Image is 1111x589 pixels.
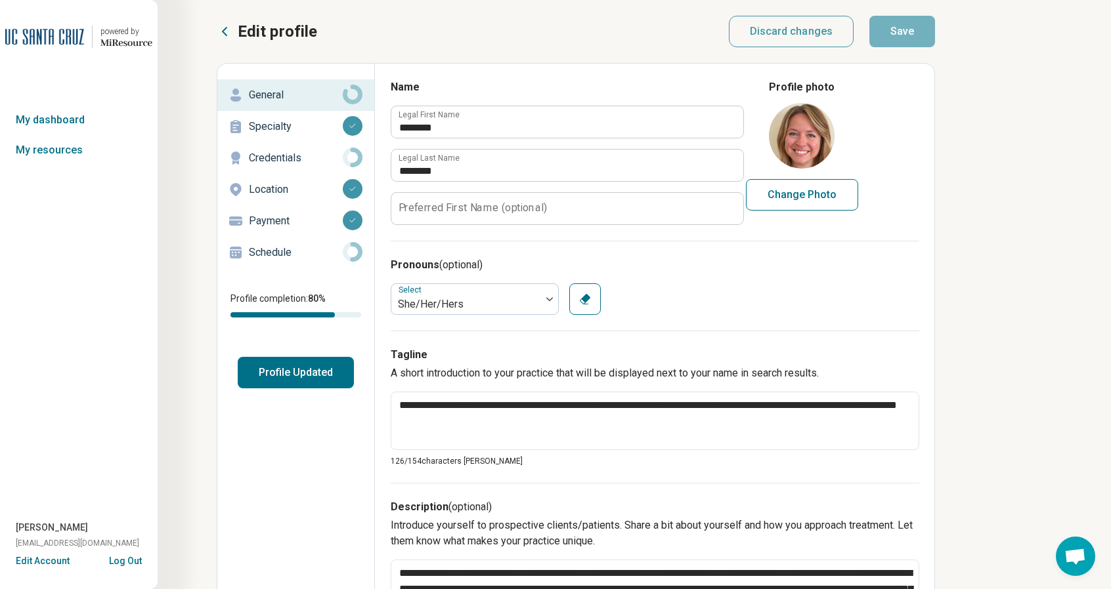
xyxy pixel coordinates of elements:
p: Specialty [249,119,343,134]
a: General [217,79,374,111]
span: (optional) [439,258,483,271]
p: Introduce yourself to prospective clients/patients. Share a bit about yourself and how you approa... [391,518,919,549]
a: Credentials [217,142,374,174]
h3: Description [391,499,919,515]
a: Payment [217,205,374,237]
span: (optional) [448,500,492,513]
button: Save [869,16,935,47]
a: Specialty [217,111,374,142]
p: Location [249,182,343,197]
button: Edit profile [217,21,317,42]
div: Open chat [1056,537,1095,576]
div: Profile completion: [217,284,374,325]
p: Credentials [249,150,343,166]
label: Preferred First Name (optional) [399,203,547,213]
div: powered by [100,26,152,37]
p: A short introduction to your practice that will be displayed next to your name in search results. [391,365,919,381]
img: avatar image [769,103,835,169]
p: Edit profile [238,21,317,42]
span: [PERSON_NAME] [16,521,88,535]
img: University of California at Santa Cruz [5,21,84,52]
button: Log Out [109,554,142,565]
button: Change Photo [746,179,858,211]
span: 80 % [308,293,326,304]
legend: Profile photo [769,79,835,95]
h3: Name [391,79,743,95]
h3: Pronouns [391,257,919,273]
p: Payment [249,213,343,229]
button: Profile Updated [238,357,354,388]
label: Legal First Name [399,111,460,119]
h3: Tagline [391,347,919,363]
span: [EMAIL_ADDRESS][DOMAIN_NAME] [16,537,139,549]
a: Location [217,174,374,205]
p: 126/ 154 characters [PERSON_NAME] [391,455,919,467]
button: Discard changes [729,16,854,47]
button: Edit Account [16,554,70,568]
a: University of California at Santa Cruzpowered by [5,21,152,52]
a: Schedule [217,237,374,268]
p: Schedule [249,245,343,260]
div: Profile completion [230,312,361,317]
p: General [249,87,343,103]
label: Select [399,285,424,294]
div: She/Her/Hers [398,296,534,312]
label: Legal Last Name [399,154,460,162]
